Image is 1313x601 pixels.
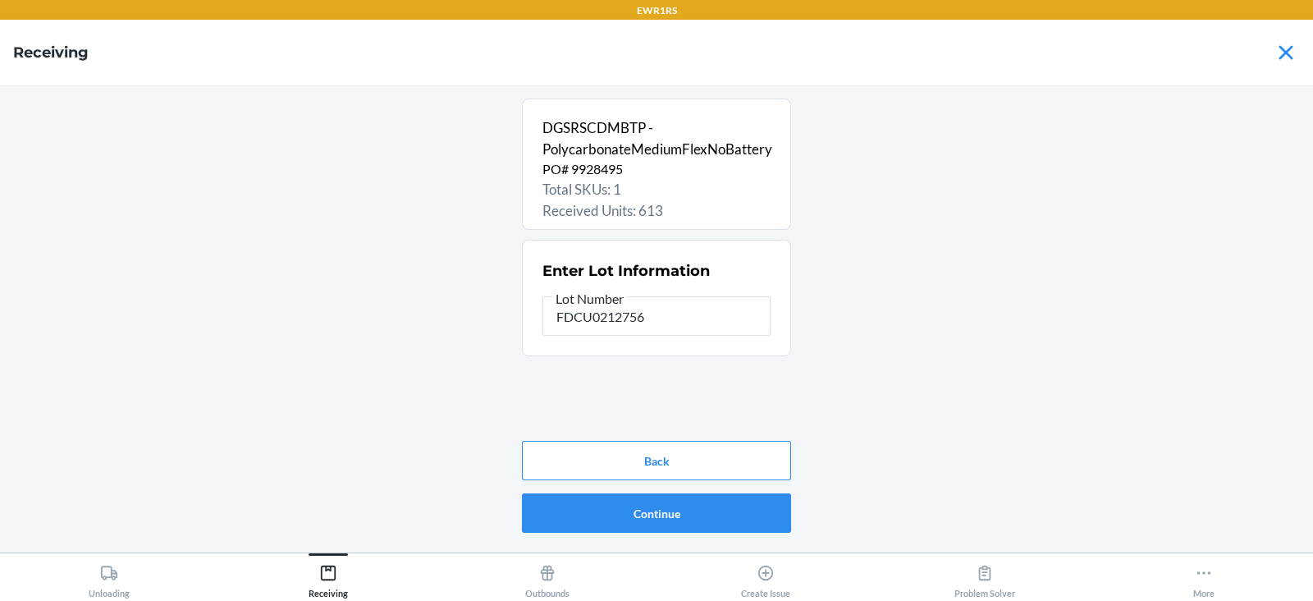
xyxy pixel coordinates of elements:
input: Lot Number [542,296,771,336]
button: Back [522,441,791,480]
p: EWR1RS [637,3,677,18]
p: Total SKUs: 1 [542,179,771,200]
div: Problem Solver [954,557,1015,599]
p: Received Units: 613 [542,200,771,222]
button: Outbounds [437,553,656,599]
div: Outbounds [525,557,570,599]
span: Lot Number [553,291,626,307]
div: Unloading [89,557,130,599]
button: Create Issue [656,553,876,599]
div: Receiving [309,557,348,599]
h4: Receiving [13,42,89,63]
button: More [1094,553,1313,599]
div: More [1193,557,1215,599]
button: Continue [522,493,791,533]
h2: Enter Lot Information [542,260,771,282]
div: Create Issue [741,557,790,599]
button: Receiving [219,553,438,599]
p: PO# 9928495 [542,159,771,179]
button: Problem Solver [876,553,1095,599]
p: DGSRSCDMBTP - PolycarbonateMediumFlexNoBattery [542,117,771,159]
